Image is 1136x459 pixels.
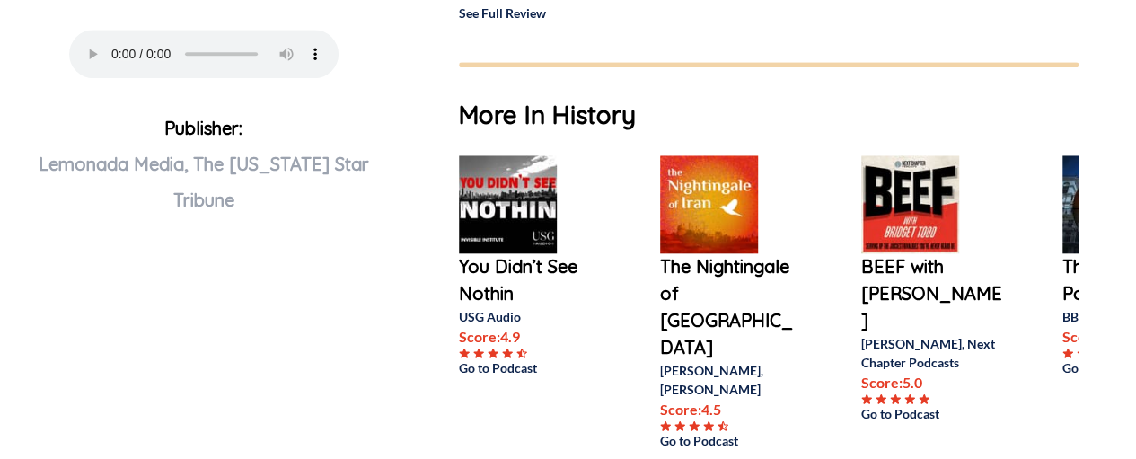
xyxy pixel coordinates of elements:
a: Go to Podcast [459,358,603,377]
img: You Didn’t See Nothin [459,155,557,253]
p: Publisher: [14,110,393,276]
img: The Nightingale of Iran [660,155,758,253]
audio: Your browser does not support the audio element [69,30,339,78]
a: Go to Podcast [660,431,804,450]
p: Score: 5.0 [861,372,1005,393]
p: [PERSON_NAME], Next Chapter Podcasts [861,334,1005,372]
a: You Didn’t See Nothin [459,253,603,307]
h1: More In History [459,96,1079,134]
span: Lemonada Media, The [US_STATE] Star Tribune [39,153,369,211]
p: Score: 4.9 [459,326,603,348]
a: BEEF with [PERSON_NAME] [861,253,1005,334]
p: USG Audio [459,307,603,326]
img: BEEF with Bridget Todd [861,155,959,253]
a: Go to Podcast [861,404,1005,423]
p: [PERSON_NAME], [PERSON_NAME] [660,361,804,399]
a: The Nightingale of [GEOGRAPHIC_DATA] [660,253,804,361]
a: See Full Review [459,5,546,21]
p: Score: 4.5 [660,399,804,420]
